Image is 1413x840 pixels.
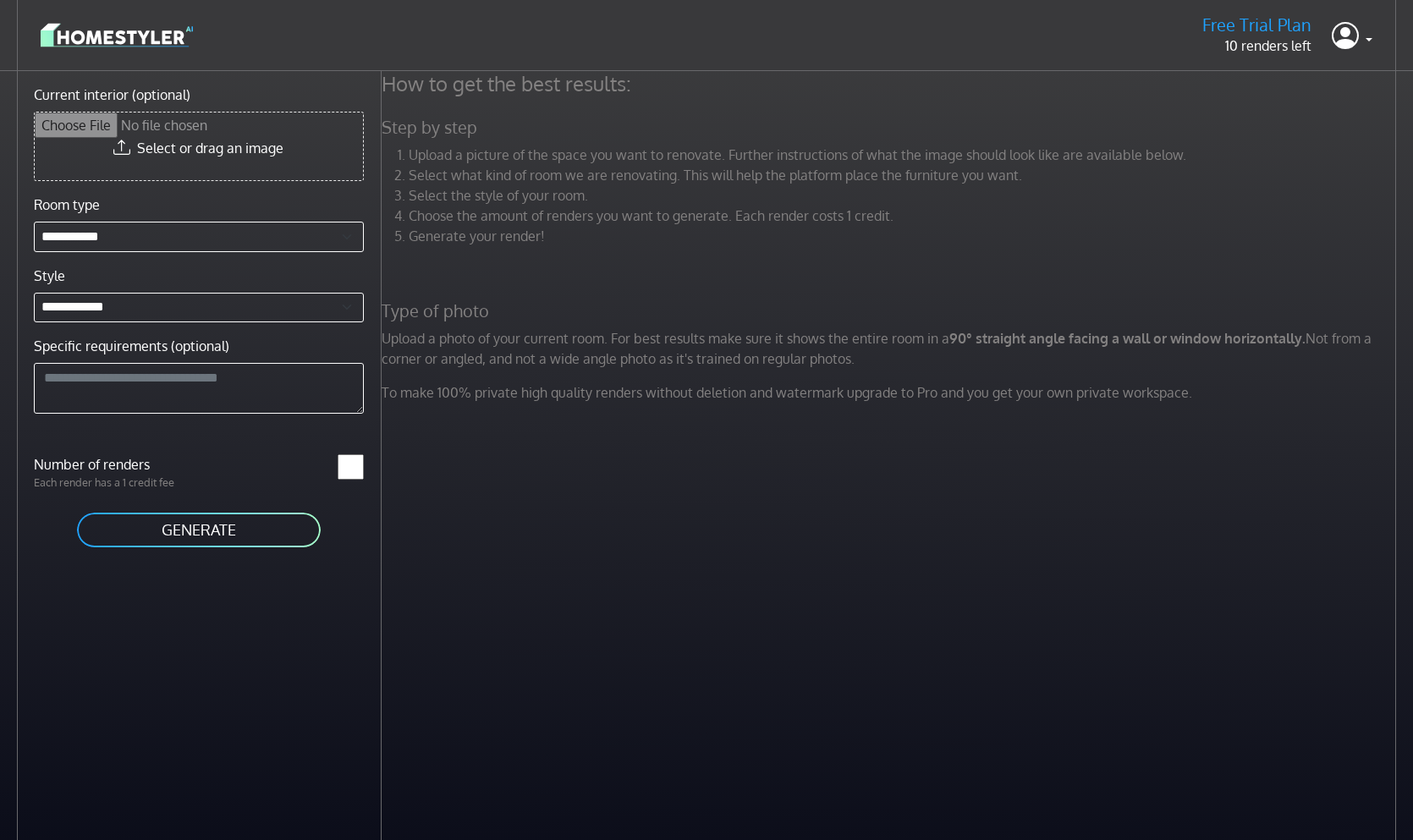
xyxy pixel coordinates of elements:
p: 10 renders left [1202,36,1311,56]
label: Current interior (optional) [34,85,190,105]
h5: Step by step [371,117,1410,138]
img: logo-3de290ba35641baa71223ecac5eacb59cb85b4c7fdf211dc9aaecaaee71ea2f8.svg [41,20,193,50]
h5: Free Trial Plan [1202,14,1311,36]
label: Specific requirements (optional) [34,336,229,356]
h4: How to get the best results: [371,71,1410,96]
strong: 90° straight angle facing a wall or window horizontally. [949,330,1306,347]
p: Each render has a 1 credit fee [24,475,199,491]
p: To make 100% private high quality renders without deletion and watermark upgrade to Pro and you g... [371,382,1410,403]
li: Upload a picture of the space you want to renovate. Further instructions of what the image should... [409,145,1400,165]
label: Room type [34,195,100,215]
li: Select what kind of room we are renovating. This will help the platform place the furniture you w... [409,165,1400,185]
p: Upload a photo of your current room. For best results make sure it shows the entire room in a Not... [371,328,1410,369]
label: Number of renders [24,454,199,475]
li: Choose the amount of renders you want to generate. Each render costs 1 credit. [409,206,1400,226]
button: GENERATE [75,511,322,549]
li: Generate your render! [409,226,1400,246]
h5: Type of photo [371,300,1410,321]
li: Select the style of your room. [409,185,1400,206]
label: Style [34,266,65,286]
